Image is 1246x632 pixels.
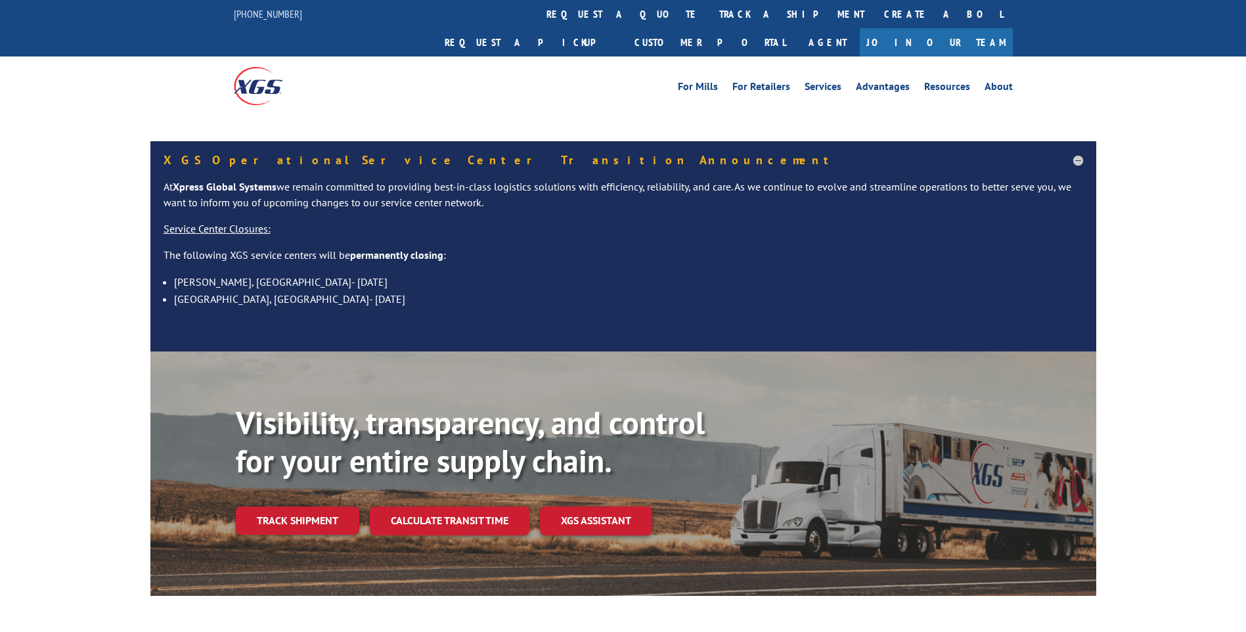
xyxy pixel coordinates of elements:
a: Calculate transit time [370,507,529,535]
a: For Retailers [732,81,790,96]
strong: permanently closing [350,248,443,261]
a: Join Our Team [860,28,1013,56]
p: The following XGS service centers will be : [164,248,1083,274]
a: Services [805,81,841,96]
li: [PERSON_NAME], [GEOGRAPHIC_DATA]- [DATE] [174,273,1083,290]
a: Resources [924,81,970,96]
a: Request a pickup [435,28,625,56]
b: Visibility, transparency, and control for your entire supply chain. [236,402,705,481]
a: Advantages [856,81,910,96]
li: [GEOGRAPHIC_DATA], [GEOGRAPHIC_DATA]- [DATE] [174,290,1083,307]
a: About [985,81,1013,96]
a: Agent [795,28,860,56]
a: [PHONE_NUMBER] [234,7,302,20]
a: For Mills [678,81,718,96]
strong: Xpress Global Systems [173,180,277,193]
p: At we remain committed to providing best-in-class logistics solutions with efficiency, reliabilit... [164,179,1083,221]
a: Track shipment [236,507,359,534]
a: Customer Portal [625,28,795,56]
h5: XGS Operational Service Center Transition Announcement [164,154,1083,166]
u: Service Center Closures: [164,222,271,235]
a: XGS ASSISTANT [540,507,652,535]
